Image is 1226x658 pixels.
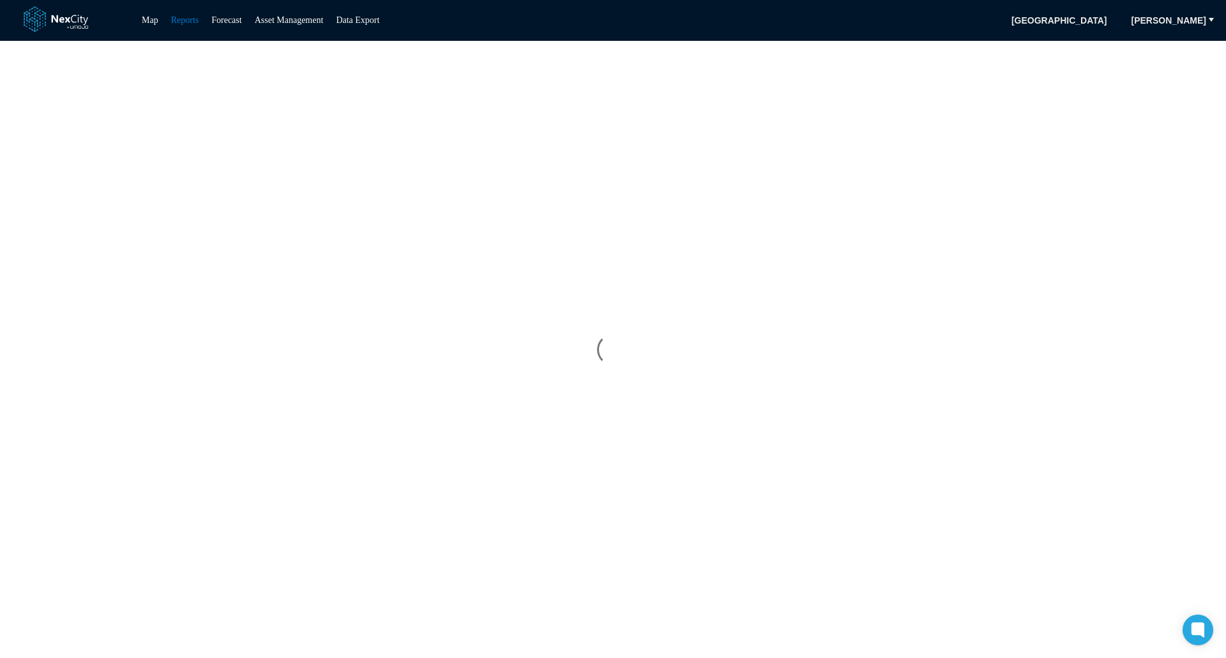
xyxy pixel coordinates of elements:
a: Data Export [336,15,379,25]
span: [PERSON_NAME] [1131,14,1206,27]
a: Forecast [211,15,241,25]
a: Asset Management [255,15,324,25]
a: Map [142,15,158,25]
a: Reports [171,15,199,25]
button: [PERSON_NAME] [1123,10,1215,31]
span: [GEOGRAPHIC_DATA] [1003,10,1116,31]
